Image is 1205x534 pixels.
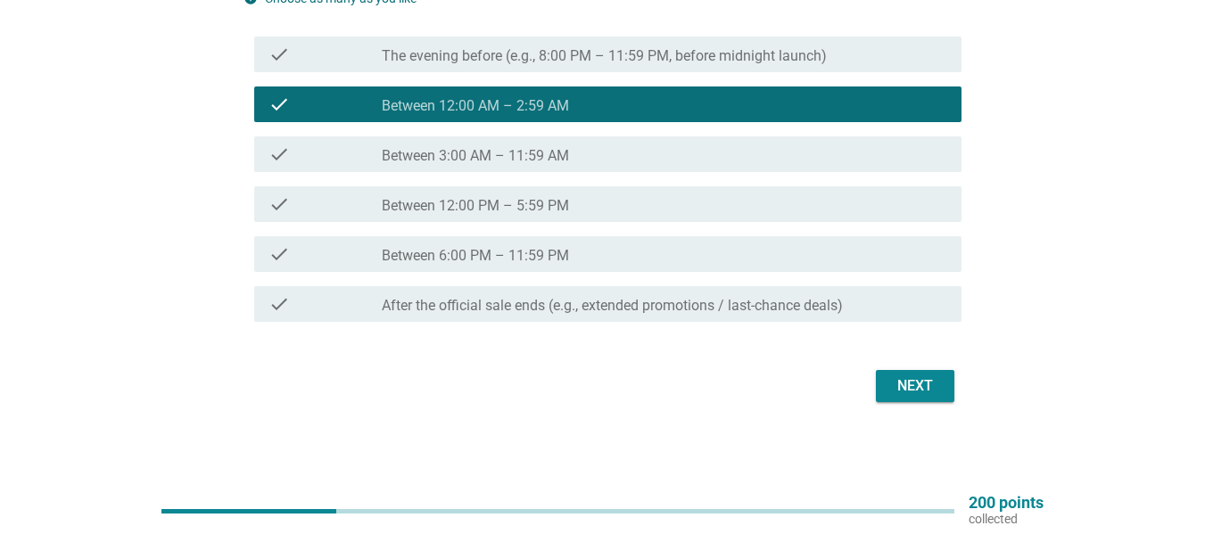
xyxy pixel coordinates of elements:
[268,144,290,165] i: check
[268,94,290,115] i: check
[268,44,290,65] i: check
[268,293,290,315] i: check
[268,193,290,215] i: check
[268,243,290,265] i: check
[382,197,569,215] label: Between 12:00 PM – 5:59 PM
[382,47,827,65] label: The evening before (e.g., 8:00 PM – 11:59 PM, before midnight launch)
[382,297,843,315] label: After the official sale ends (e.g., extended promotions / last-chance deals)
[382,147,569,165] label: Between 3:00 AM – 11:59 AM
[382,97,569,115] label: Between 12:00 AM – 2:59 AM
[382,247,569,265] label: Between 6:00 PM – 11:59 PM
[969,511,1044,527] p: collected
[969,495,1044,511] p: 200 points
[876,370,954,402] button: Next
[890,375,940,397] div: Next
